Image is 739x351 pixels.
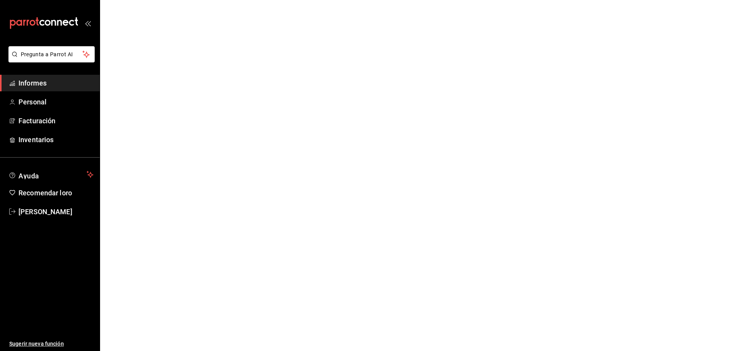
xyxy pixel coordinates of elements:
[85,20,91,26] button: abrir_cajón_menú
[18,117,55,125] font: Facturación
[5,56,95,64] a: Pregunta a Parrot AI
[8,46,95,62] button: Pregunta a Parrot AI
[9,341,64,347] font: Sugerir nueva función
[21,51,73,57] font: Pregunta a Parrot AI
[18,208,72,216] font: [PERSON_NAME]
[18,79,47,87] font: Informes
[18,98,47,106] font: Personal
[18,172,39,180] font: Ayuda
[18,136,54,144] font: Inventarios
[18,189,72,197] font: Recomendar loro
